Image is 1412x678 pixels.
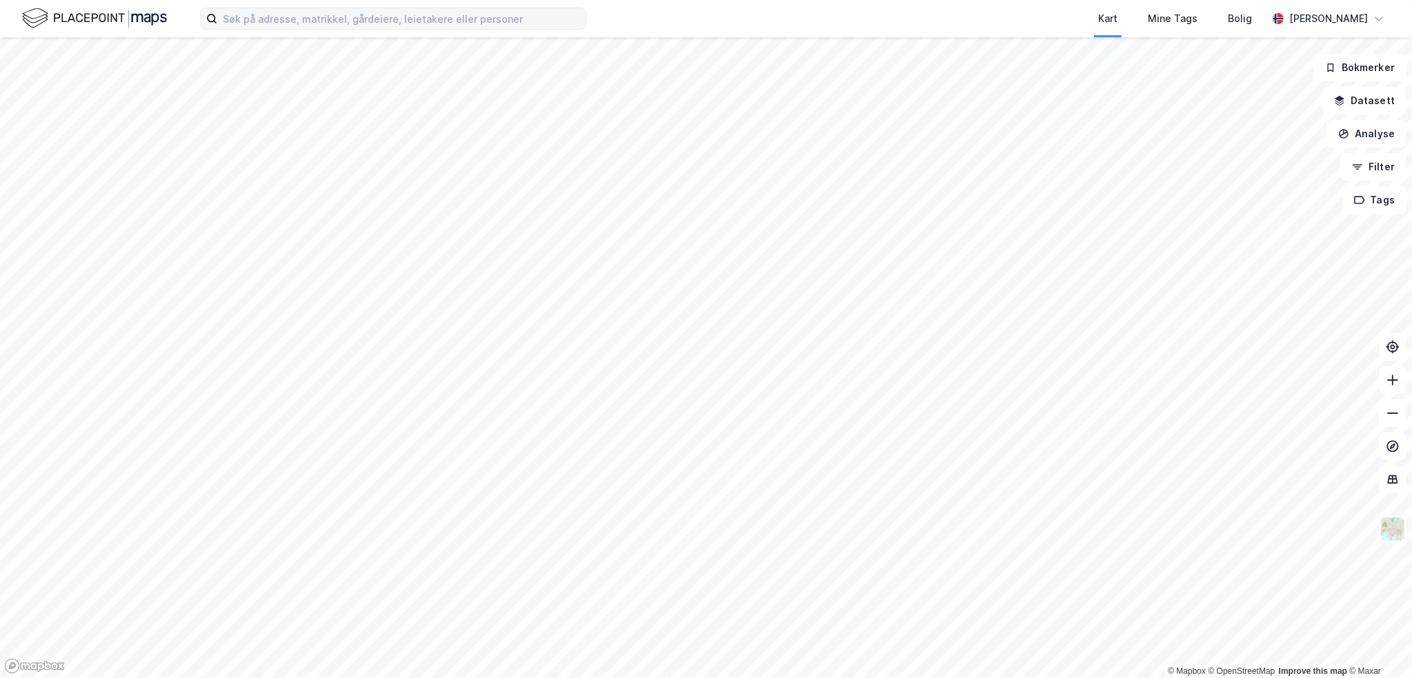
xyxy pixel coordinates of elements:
[1343,612,1412,678] div: Kontrollprogram for chat
[217,8,586,29] input: Søk på adresse, matrikkel, gårdeiere, leietakere eller personer
[4,658,65,674] a: Mapbox homepage
[1098,10,1117,27] div: Kart
[1289,10,1368,27] div: [PERSON_NAME]
[1340,153,1406,181] button: Filter
[1228,10,1252,27] div: Bolig
[1148,10,1197,27] div: Mine Tags
[1279,666,1347,676] a: Improve this map
[1380,516,1406,542] img: Z
[1326,120,1406,148] button: Analyse
[1209,666,1275,676] a: OpenStreetMap
[1342,186,1406,214] button: Tags
[22,6,167,30] img: logo.f888ab2527a4732fd821a326f86c7f29.svg
[1322,87,1406,114] button: Datasett
[1313,54,1406,81] button: Bokmerker
[1168,666,1206,676] a: Mapbox
[1343,612,1412,678] iframe: Chat Widget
